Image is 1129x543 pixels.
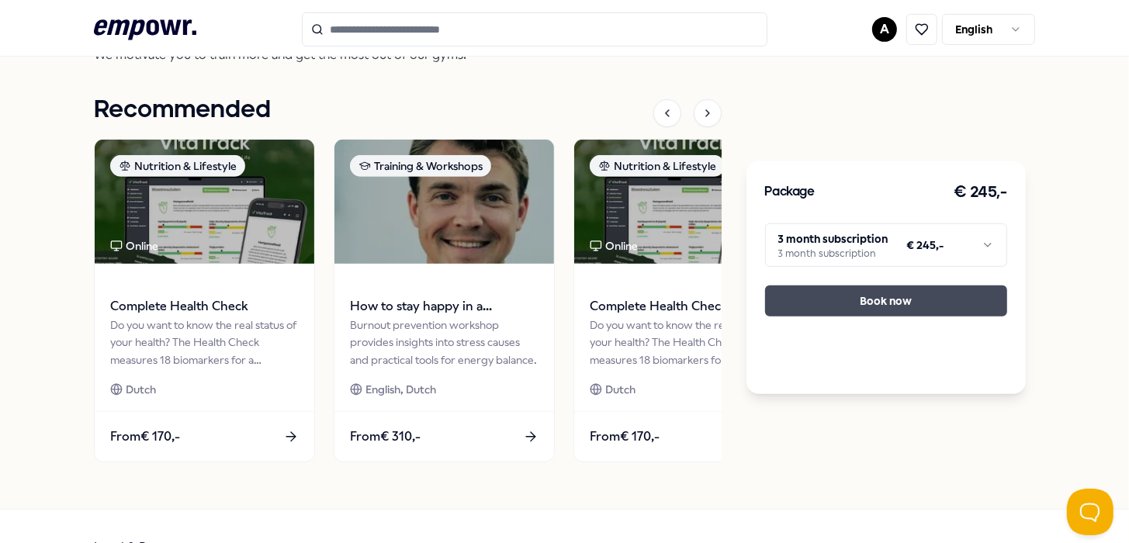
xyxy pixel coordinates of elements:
div: Nutrition & Lifestyle [590,155,725,177]
a: package imageTraining & WorkshopsHow to stay happy in a performance society (workshop)Burnout pre... [334,139,555,462]
img: package image [574,140,794,264]
span: How to stay happy in a performance society (workshop) [350,296,539,316]
button: A [872,17,897,42]
div: Do you want to know the real status of your health? The Health Check measures 18 biomarkers for a... [110,316,299,368]
div: Do you want to know the real status of your health? The Health Check measures 18 biomarkers for a... [590,316,778,368]
button: Book now [765,285,1007,316]
h3: € 245,- [954,180,1007,205]
span: Complete Health Check [110,296,299,316]
img: package image [95,140,314,264]
span: From € 310,- [350,427,421,447]
img: package image [334,140,554,264]
h3: Package [765,182,815,202]
div: Online [110,237,158,254]
div: Nutrition & Lifestyle [110,155,245,177]
iframe: Help Scout Beacon - Open [1067,489,1113,535]
span: English, Dutch [365,381,436,398]
span: Complete Health Check [590,296,778,316]
span: Dutch [605,381,635,398]
a: package imageNutrition & LifestyleOnlineComplete Health CheckDo you want to know the real status ... [573,139,795,462]
span: From € 170,- [590,427,660,447]
span: Dutch [126,381,156,398]
div: Training & Workshops [350,155,491,177]
h1: Recommended [94,91,271,130]
div: Burnout prevention workshop provides insights into stress causes and practical tools for energy b... [350,316,539,368]
div: Online [590,237,638,254]
a: package imageNutrition & LifestyleOnlineComplete Health CheckDo you want to know the real status ... [94,139,315,462]
span: From € 170,- [110,427,180,447]
input: Search for products, categories or subcategories [302,12,767,47]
